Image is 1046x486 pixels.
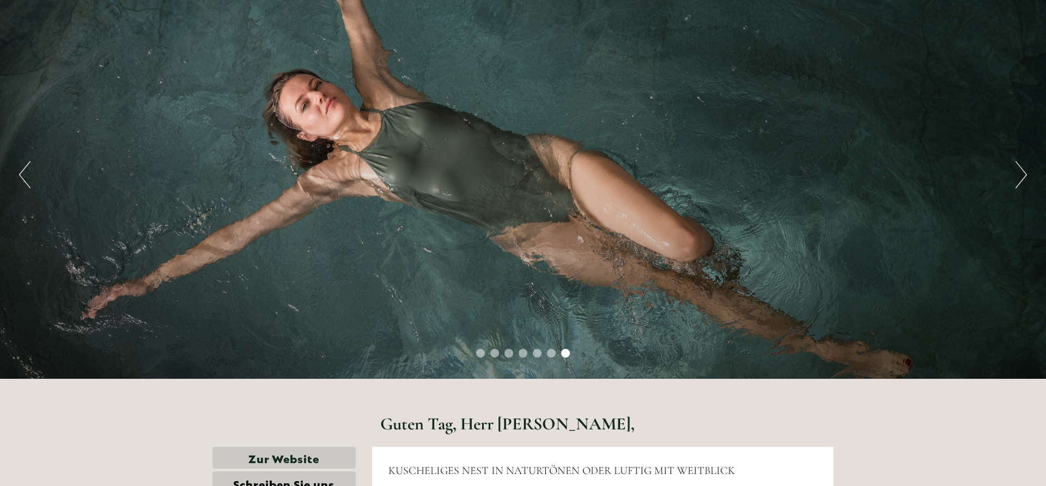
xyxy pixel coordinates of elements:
[1015,161,1027,188] button: Next
[388,464,735,477] span: KUSCHELIGES NEST IN NATURTÖNEN ODER LUFTIG MIT WEITBLICK
[212,447,356,469] a: Zur Website
[380,414,635,433] h1: Guten Tag, Herr [PERSON_NAME],
[19,161,31,188] button: Previous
